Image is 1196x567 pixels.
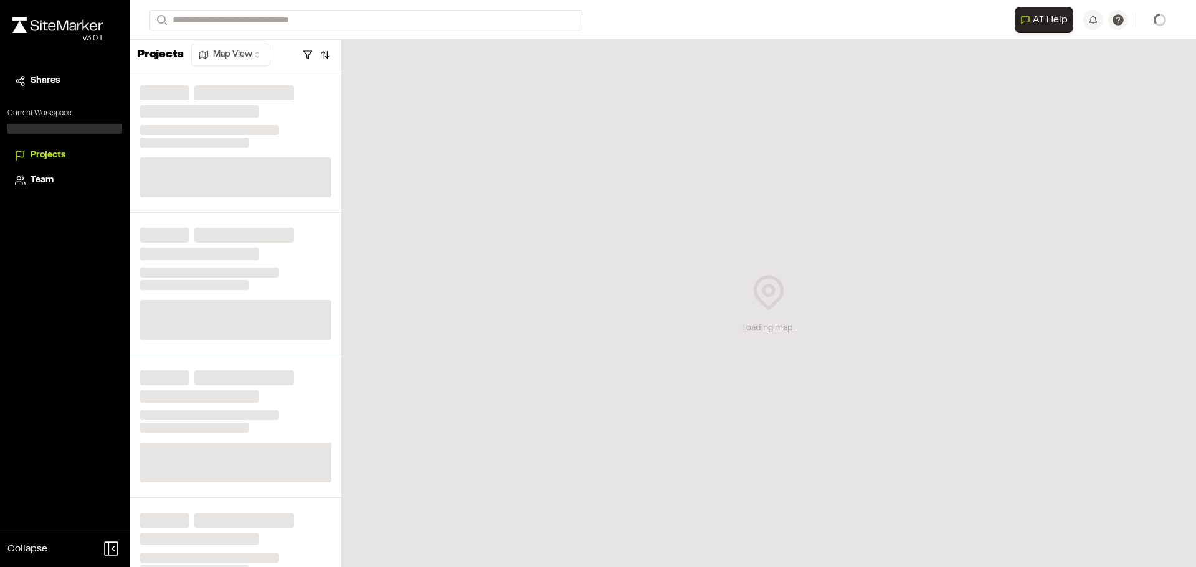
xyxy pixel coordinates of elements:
[137,47,184,63] p: Projects
[149,10,172,30] button: Search
[31,174,54,187] span: Team
[31,149,65,162] span: Projects
[1015,7,1073,33] button: Open AI Assistant
[15,174,115,187] a: Team
[12,33,103,44] div: Oh geez...please don't...
[7,541,47,556] span: Collapse
[742,322,796,335] div: Loading map...
[1033,12,1068,27] span: AI Help
[12,17,103,33] img: rebrand.png
[7,108,122,119] p: Current Workspace
[15,74,115,88] a: Shares
[31,74,60,88] span: Shares
[1015,7,1078,33] div: Open AI Assistant
[15,149,115,162] a: Projects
